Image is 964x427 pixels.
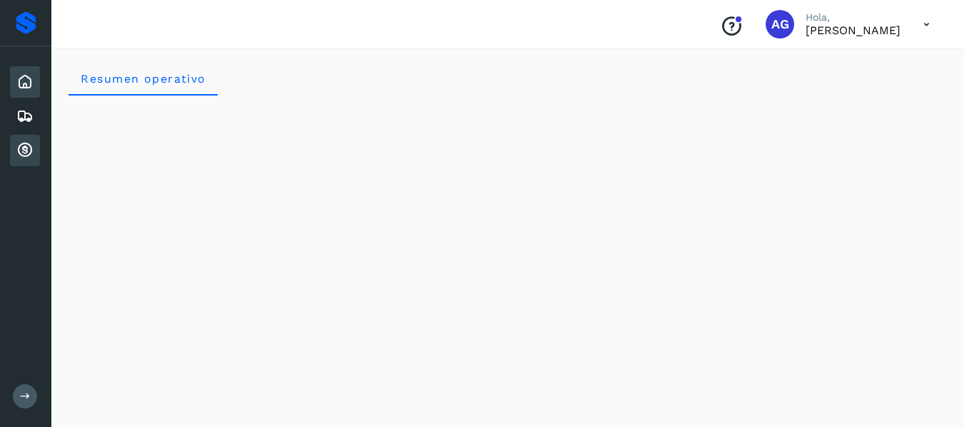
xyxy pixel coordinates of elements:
[806,11,900,24] p: Hola,
[10,66,40,98] div: Inicio
[80,72,206,86] span: Resumen operativo
[806,24,900,37] p: ALFONSO García Flores
[10,135,40,166] div: Cuentas por cobrar
[10,101,40,132] div: Embarques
